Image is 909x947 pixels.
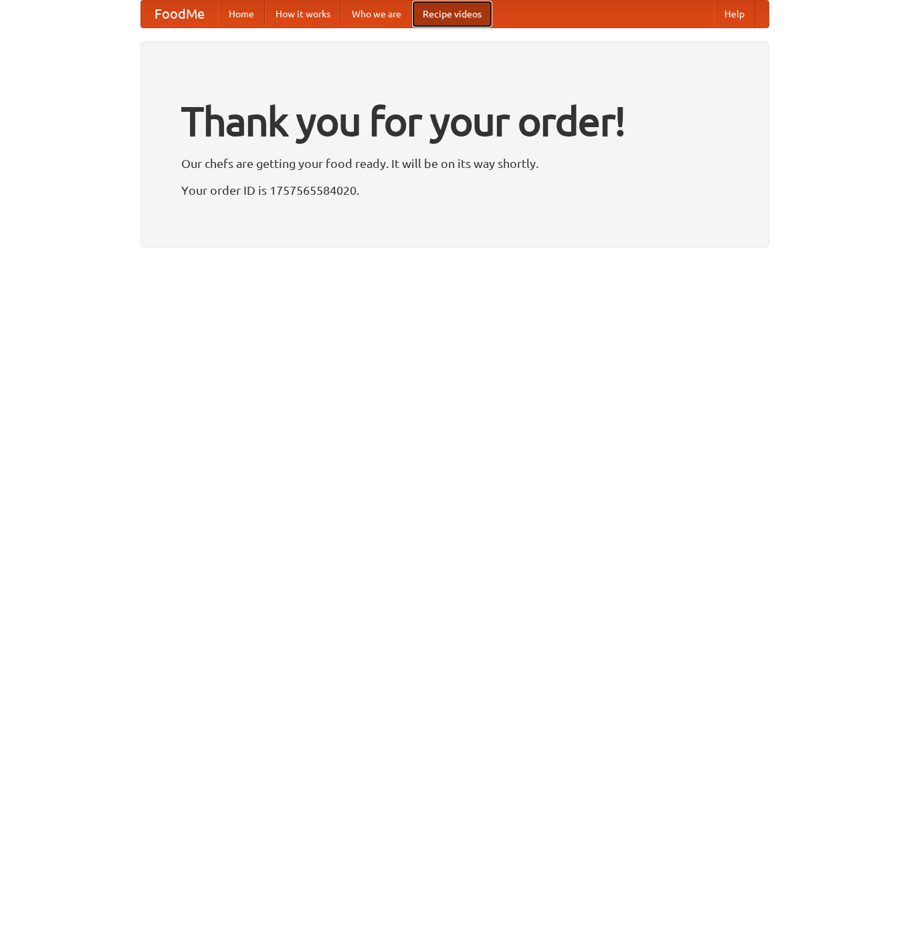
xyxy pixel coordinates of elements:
[341,1,412,27] a: Who we are
[141,1,218,27] a: FoodMe
[181,89,728,153] h1: Thank you for your order!
[181,153,728,173] p: Our chefs are getting your food ready. It will be on its way shortly.
[412,1,492,27] a: Recipe videos
[714,1,755,27] a: Help
[265,1,341,27] a: How it works
[218,1,265,27] a: Home
[181,180,728,200] p: Your order ID is 1757565584020.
